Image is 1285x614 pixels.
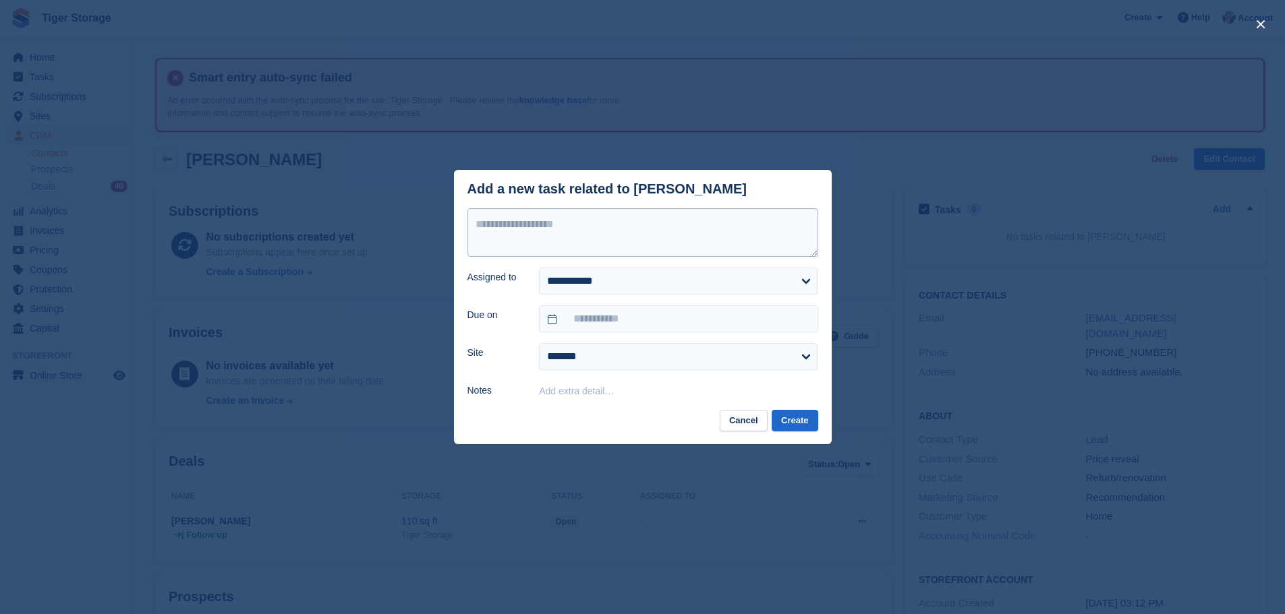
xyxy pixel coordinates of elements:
[467,308,523,322] label: Due on
[467,181,747,197] div: Add a new task related to [PERSON_NAME]
[1250,13,1272,35] button: close
[467,346,523,360] label: Site
[772,410,818,432] button: Create
[467,270,523,284] label: Assigned to
[720,410,768,432] button: Cancel
[467,383,523,398] label: Notes
[539,386,614,396] button: Add extra detail…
